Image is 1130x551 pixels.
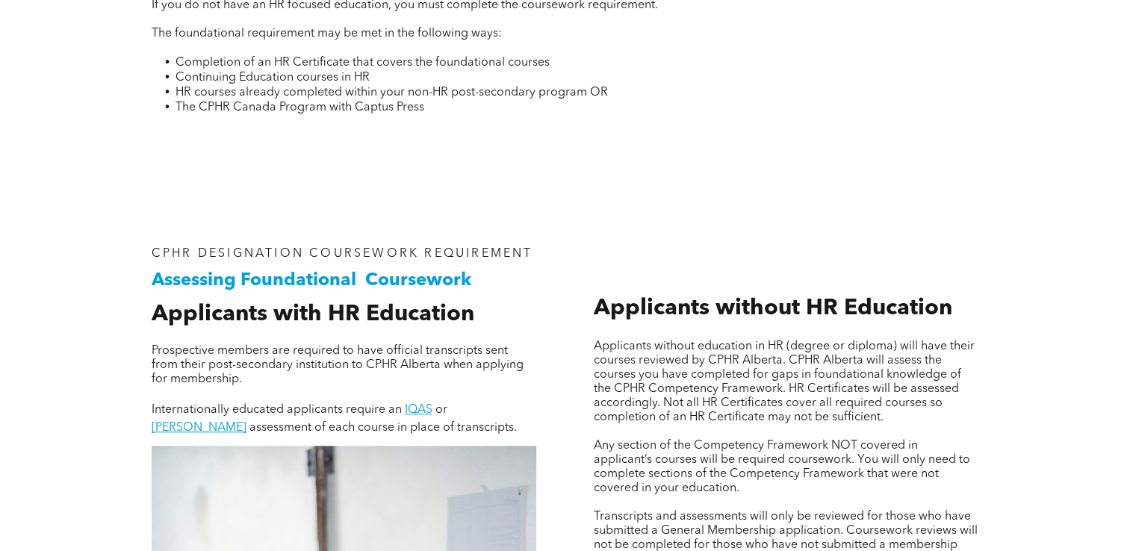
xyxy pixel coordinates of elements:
[249,422,517,434] span: assessment of each course in place of transcripts.
[152,303,474,326] span: Applicants with HR Education
[152,345,524,385] span: Prospective members are required to have official transcripts sent from their post-secondary inst...
[405,404,432,416] a: IQAS
[152,404,402,416] span: Internationally educated applicants require an
[594,297,952,320] span: Applicants without HR Education
[594,440,970,494] span: Any section of the Competency Framework NOT covered in applicant’s courses will be required cours...
[594,340,975,423] span: Applicants without education in HR (degree or diploma) will have their courses reviewed by CPHR A...
[152,272,471,290] span: Assessing Foundational Coursework
[176,102,424,113] span: The CPHR Canada Program with Captus Press
[435,404,447,416] span: or
[176,87,608,99] span: HR courses already completed within your non-HR post-secondary program OR
[152,28,502,40] span: The foundational requirement may be met in the following ways:
[152,248,533,260] span: CPHR DESIGNATION COURSEWORK REQUIREMENT
[152,422,246,434] a: [PERSON_NAME]
[176,57,550,69] span: Completion of an HR Certificate that covers the foundational courses
[176,72,370,84] span: Continuing Education courses in HR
